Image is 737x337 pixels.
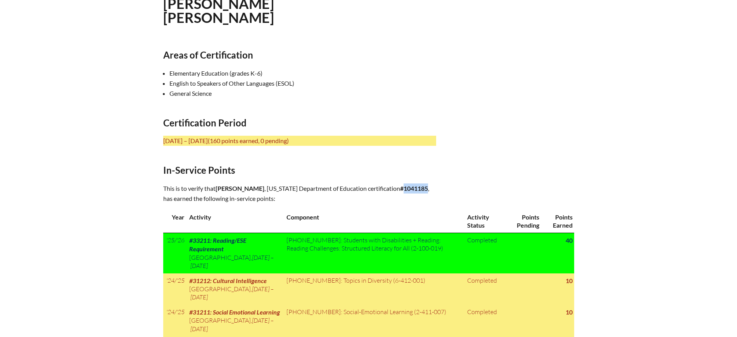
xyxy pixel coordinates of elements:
td: , [186,233,283,273]
h2: Certification Period [163,117,436,128]
th: Activity [186,210,283,233]
td: '25/'26 [163,233,186,273]
p: [DATE] – [DATE] [163,136,436,146]
p: This is to verify that , [US_STATE] Department of Education certification , has earned the follow... [163,183,436,204]
span: [DATE] – [DATE] [189,316,274,332]
td: Completed [464,305,505,336]
span: #31212: Cultural Intelligence [189,277,267,284]
th: Activity Status [464,210,505,233]
th: Year [163,210,186,233]
span: [DATE] – [DATE] [189,285,274,301]
th: Points Earned [541,210,574,233]
td: [PHONE_NUMBER]: Social-Emotional Learning (2-411-007) [283,305,464,336]
td: Completed [464,233,505,273]
strong: 10 [566,277,573,284]
strong: 10 [566,308,573,316]
th: Points Pending [505,210,541,233]
strong: 40 [566,237,573,244]
td: '24/'25 [163,273,186,305]
td: [PHONE_NUMBER]: Students with Disabilities + Reading: Reading Challenges: Structured Literacy for... [283,233,464,273]
td: '24/'25 [163,305,186,336]
td: , [186,273,283,305]
h2: Areas of Certification [163,49,436,60]
span: [DATE] – [DATE] [189,254,274,270]
span: (160 points earned, 0 pending) [208,137,289,144]
td: Completed [464,273,505,305]
th: Component [283,210,464,233]
td: [PHONE_NUMBER]: Topics in Diversity (6-412-001) [283,273,464,305]
span: [GEOGRAPHIC_DATA] [189,316,251,324]
span: #33211: Reading/ESE Requirement [189,237,246,252]
li: English to Speakers of Other Languages (ESOL) [169,78,442,88]
li: Elementary Education (grades K-6) [169,68,442,78]
span: [GEOGRAPHIC_DATA] [189,254,251,261]
span: [PERSON_NAME] [216,185,264,192]
li: General Science [169,88,442,99]
b: #1041185 [400,185,428,192]
td: , [186,305,283,336]
h2: In-Service Points [163,164,436,176]
span: [GEOGRAPHIC_DATA] [189,285,251,293]
span: #31211: Social Emotional Learning [189,308,280,316]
